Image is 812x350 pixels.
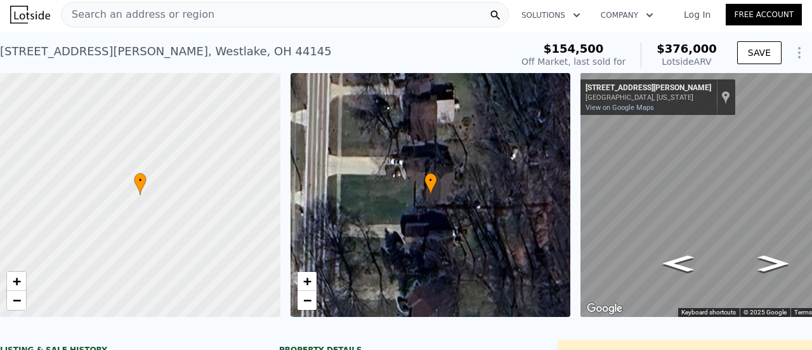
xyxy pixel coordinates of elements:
[424,175,437,186] span: •
[10,6,50,24] img: Lotside
[743,309,787,316] span: © 2025 Google
[13,273,21,289] span: +
[586,93,711,102] div: [GEOGRAPHIC_DATA], [US_STATE]
[584,300,625,317] img: Google
[726,4,802,25] a: Free Account
[134,173,147,195] div: •
[7,291,26,310] a: Zoom out
[737,41,782,64] button: SAVE
[669,8,726,21] a: Log In
[303,273,311,289] span: +
[298,272,317,291] a: Zoom in
[511,4,591,27] button: Solutions
[584,300,625,317] a: Open this area in Google Maps (opens a new window)
[794,309,812,316] a: Terms
[298,291,317,310] a: Zoom out
[681,308,736,317] button: Keyboard shortcuts
[787,40,812,65] button: Show Options
[521,55,625,68] div: Off Market, last sold for
[7,272,26,291] a: Zoom in
[586,104,654,112] a: View on Google Maps
[134,175,147,186] span: •
[657,55,717,68] div: Lotside ARV
[657,42,717,55] span: $376,000
[591,4,664,27] button: Company
[721,90,730,104] a: Show location on map
[586,83,711,93] div: [STREET_ADDRESS][PERSON_NAME]
[745,252,802,276] path: Go South, Bradley Rd
[650,252,707,276] path: Go North, Bradley Rd
[544,42,604,55] span: $154,500
[303,292,311,308] span: −
[62,7,214,22] span: Search an address or region
[13,292,21,308] span: −
[424,173,437,195] div: •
